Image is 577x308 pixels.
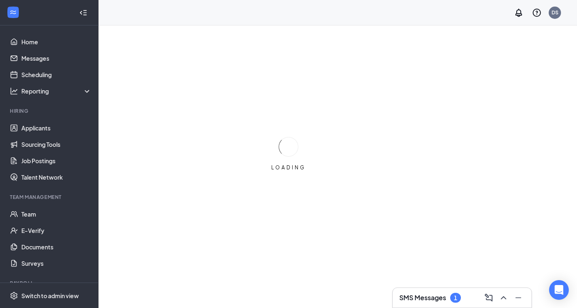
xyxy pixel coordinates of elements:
[21,206,92,222] a: Team
[549,280,569,300] div: Open Intercom Messenger
[514,8,524,18] svg: Notifications
[21,120,92,136] a: Applicants
[10,292,18,300] svg: Settings
[532,8,542,18] svg: QuestionInfo
[552,9,559,16] div: DS
[497,291,510,304] button: ChevronUp
[21,87,92,95] div: Reporting
[21,50,92,66] a: Messages
[10,87,18,95] svg: Analysis
[484,293,494,303] svg: ComposeMessage
[513,293,523,303] svg: Minimize
[21,222,92,239] a: E-Verify
[10,280,90,287] div: Payroll
[399,293,446,302] h3: SMS Messages
[21,239,92,255] a: Documents
[21,34,92,50] a: Home
[499,293,508,303] svg: ChevronUp
[21,66,92,83] a: Scheduling
[21,169,92,185] a: Talent Network
[9,8,17,16] svg: WorkstreamLogo
[79,9,87,17] svg: Collapse
[512,291,525,304] button: Minimize
[268,164,309,171] div: LOADING
[21,153,92,169] a: Job Postings
[10,107,90,114] div: Hiring
[21,136,92,153] a: Sourcing Tools
[454,294,457,301] div: 1
[10,194,90,201] div: Team Management
[482,291,495,304] button: ComposeMessage
[21,255,92,271] a: Surveys
[21,292,79,300] div: Switch to admin view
